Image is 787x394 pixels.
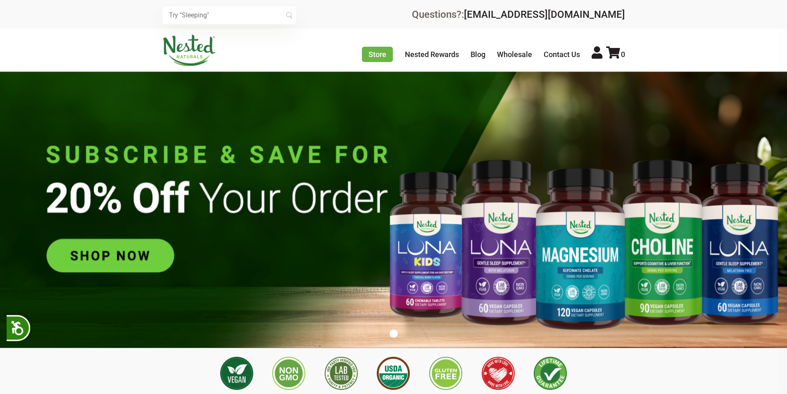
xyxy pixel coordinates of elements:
[621,50,625,59] span: 0
[362,47,393,62] a: Store
[482,357,515,390] img: Made with Love
[325,357,358,390] img: 3rd Party Lab Tested
[429,357,462,390] img: Gluten Free
[534,357,567,390] img: Lifetime Guarantee
[220,357,253,390] img: Vegan
[405,50,459,59] a: Nested Rewards
[412,10,625,19] div: Questions?:
[377,357,410,390] img: USDA Organic
[162,35,216,66] img: Nested Naturals
[544,50,580,59] a: Contact Us
[606,50,625,59] a: 0
[464,9,625,20] a: [EMAIL_ADDRESS][DOMAIN_NAME]
[162,6,296,24] input: Try "Sleeping"
[471,50,485,59] a: Blog
[497,50,532,59] a: Wholesale
[272,357,305,390] img: Non GMO
[390,330,398,338] button: 1 of 1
